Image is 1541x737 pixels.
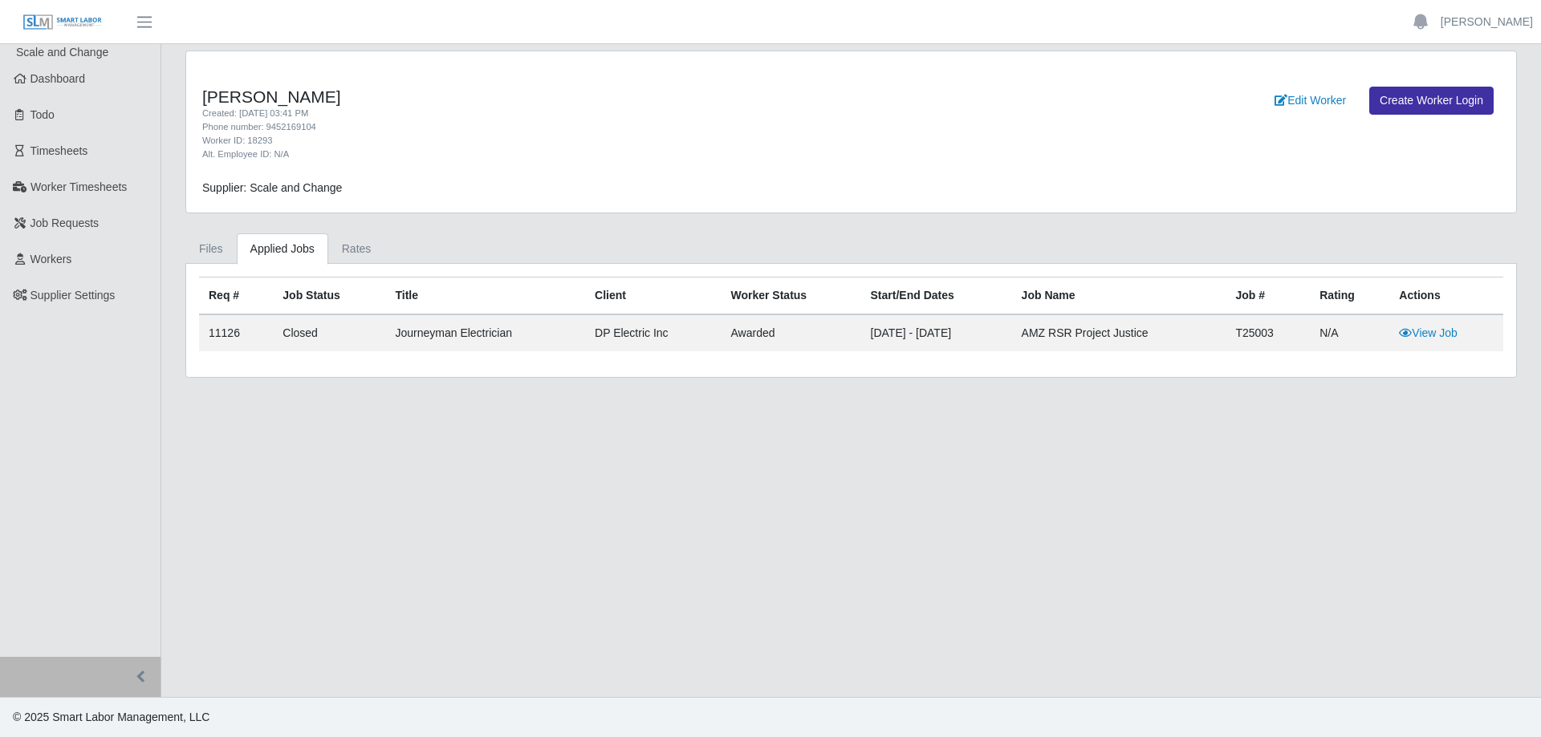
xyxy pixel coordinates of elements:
[1264,87,1356,115] a: Edit Worker
[722,277,861,315] th: Worker Status
[202,87,949,107] h4: [PERSON_NAME]
[202,134,949,148] div: Worker ID: 18293
[1012,314,1226,351] td: AMZ RSR Project Justice
[202,148,949,161] div: Alt. Employee ID: N/A
[30,289,116,302] span: Supplier Settings
[30,217,100,229] span: Job Requests
[13,711,209,723] span: © 2025 Smart Labor Management, LLC
[202,120,949,134] div: Phone number: 9452169104
[1310,277,1389,315] th: Rating
[328,233,385,265] a: Rates
[273,314,385,351] td: Closed
[1310,314,1389,351] td: N/A
[237,233,328,265] a: Applied Jobs
[202,107,949,120] div: Created: [DATE] 03:41 PM
[30,253,72,265] span: Workers
[1226,314,1310,351] td: T25003
[199,314,273,351] td: 11126
[861,314,1012,351] td: [DATE] - [DATE]
[1012,277,1226,315] th: Job Name
[1226,277,1310,315] th: Job #
[1389,277,1503,315] th: Actions
[1369,87,1494,115] a: Create Worker Login
[385,314,585,351] td: Journeyman Electrician
[722,314,861,351] td: awarded
[30,144,88,157] span: Timesheets
[1399,326,1458,339] a: View Job
[861,277,1012,315] th: Start/End Dates
[199,277,273,315] th: Req #
[202,181,342,194] span: Supplier: Scale and Change
[585,277,721,315] th: Client
[30,108,55,121] span: Todo
[185,233,237,265] a: Files
[385,277,585,315] th: Title
[30,72,86,85] span: Dashboard
[1441,14,1533,30] a: [PERSON_NAME]
[22,14,103,31] img: SLM Logo
[585,314,721,351] td: DP Electric Inc
[30,180,127,193] span: Worker Timesheets
[16,46,108,59] span: Scale and Change
[273,277,385,315] th: Job Status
